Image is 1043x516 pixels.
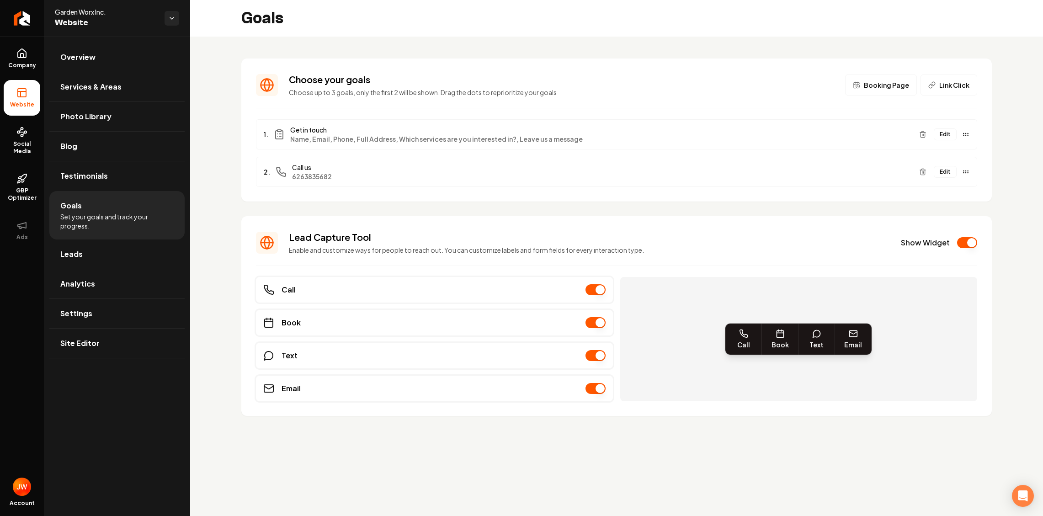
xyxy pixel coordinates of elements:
[256,157,977,187] li: 2.Call us6263835682Edit
[282,383,301,394] span: Email
[289,88,834,97] p: Choose up to 3 goals, only the first 2 will be shown. Drag the dots to reprioritize your goals
[4,187,40,202] span: GBP Optimizer
[4,213,40,248] button: Ads
[49,161,185,191] a: Testimonials
[289,73,834,86] h3: Choose your goals
[60,249,83,260] span: Leads
[10,500,35,507] span: Account
[290,134,912,144] span: Name, Email, Phone, Full Address, Which services are you interested in?, Leave us a message
[6,101,38,108] span: Website
[14,11,31,26] img: Rebolt Logo
[13,234,32,241] span: Ads
[282,284,296,295] span: Call
[864,80,909,90] span: Booking Page
[241,9,283,27] h2: Goals
[60,338,100,349] span: Site Editor
[256,119,977,149] li: 1.Get in touchName, Email, Phone, Full Address, Which services are you interested in?, Leave us a...
[921,74,977,96] button: Link Click
[60,200,82,211] span: Goals
[934,128,957,140] button: Edit
[737,340,750,349] span: Call
[49,329,185,358] a: Site Editor
[60,308,92,319] span: Settings
[5,62,40,69] span: Company
[289,231,890,244] h3: Lead Capture Tool
[55,7,157,16] span: Garden Worx Inc.
[809,340,824,349] span: Text
[289,245,890,255] p: Enable and customize ways for people to reach out. You can customize labels and form fields for e...
[49,269,185,298] a: Analytics
[60,111,112,122] span: Photo Library
[4,119,40,162] a: Social Media
[772,340,789,349] span: Book
[282,350,298,361] span: Text
[844,340,862,349] span: Email
[4,140,40,155] span: Social Media
[901,238,950,248] label: Show Widget
[49,132,185,161] a: Blog
[60,81,122,92] span: Services & Areas
[13,478,31,496] button: Open user button
[49,299,185,328] a: Settings
[60,278,95,289] span: Analytics
[4,166,40,209] a: GBP Optimizer
[49,239,185,269] a: Leads
[292,172,912,181] span: 6263835682
[1012,485,1034,507] div: Open Intercom Messenger
[49,43,185,72] a: Overview
[264,130,268,139] span: 1.
[60,52,96,63] span: Overview
[60,212,174,230] span: Set your goals and track your progress.
[939,80,969,90] span: Link Click
[49,102,185,131] a: Photo Library
[60,141,77,152] span: Blog
[934,166,957,178] button: Edit
[292,163,912,172] span: Call us
[845,74,917,96] button: Booking Page
[60,170,108,181] span: Testimonials
[282,317,301,328] span: Book
[264,167,270,176] span: 2.
[49,72,185,101] a: Services & Areas
[290,125,912,134] span: Get in touch
[4,41,40,76] a: Company
[55,16,157,29] span: Website
[13,478,31,496] img: John Williams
